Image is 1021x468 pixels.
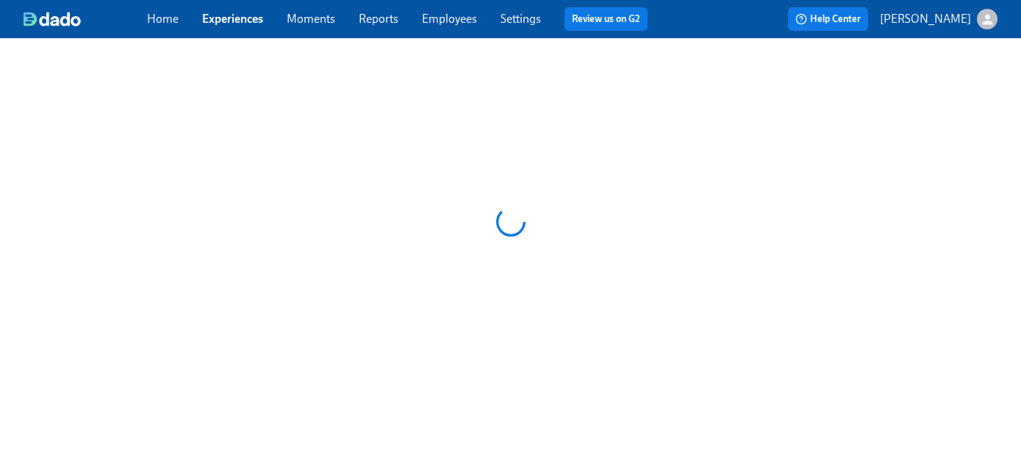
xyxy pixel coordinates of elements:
a: dado [24,12,147,26]
button: [PERSON_NAME] [880,9,997,29]
a: Experiences [202,12,263,26]
a: Review us on G2 [572,12,640,26]
button: Help Center [788,7,868,31]
a: Settings [501,12,541,26]
a: Employees [422,12,477,26]
a: Reports [359,12,398,26]
a: Moments [287,12,335,26]
p: [PERSON_NAME] [880,11,971,27]
a: Home [147,12,179,26]
span: Help Center [795,12,861,26]
img: dado [24,12,81,26]
button: Review us on G2 [565,7,648,31]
